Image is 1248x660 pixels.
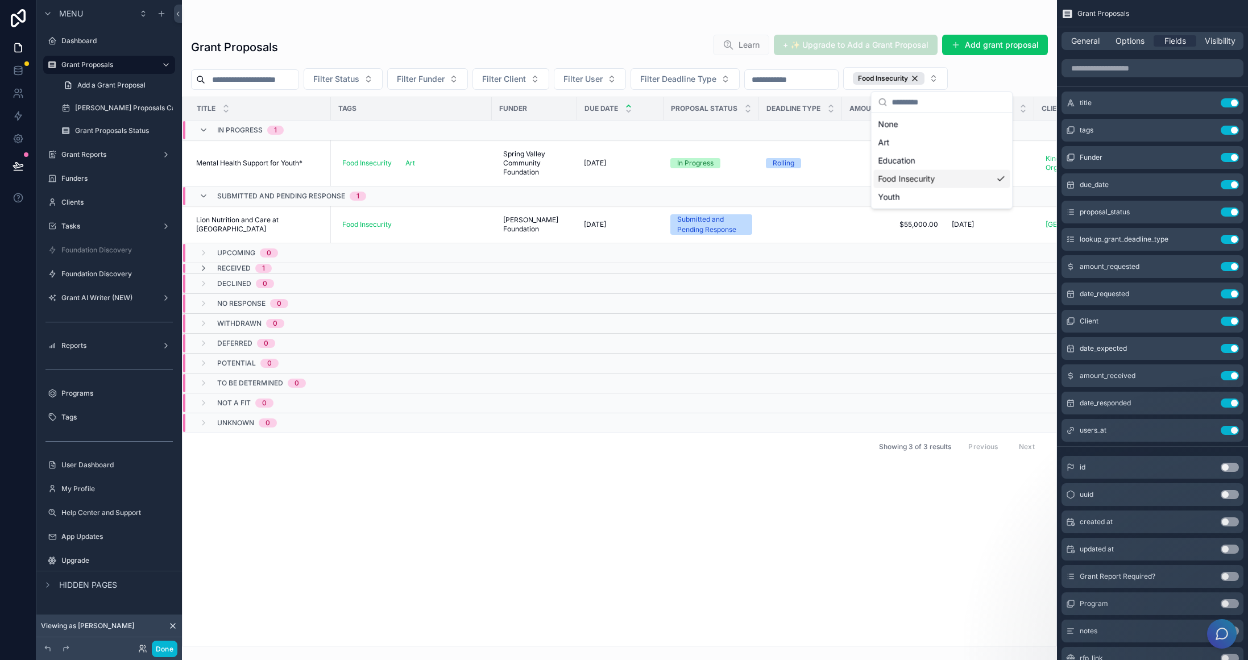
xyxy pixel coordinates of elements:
span: Fields [1164,35,1186,47]
span: Funder [1080,153,1102,162]
span: Upcoming [217,248,255,258]
button: Select Button [304,68,383,90]
a: [PERSON_NAME] Proposals Calendar [57,99,175,117]
label: Grant AI Writer (NEW) [61,293,157,302]
label: Foundation Discovery [61,269,173,279]
span: Mental Health Support for Youth* [196,159,302,168]
a: $85,000.00 [849,159,938,168]
span: In Progress [217,126,263,135]
div: Submitted and Pending Response [677,214,745,235]
span: Not A Fit [217,399,251,408]
button: Add grant proposal [942,35,1048,55]
span: Menu [59,8,83,19]
span: Food Insecurity [342,220,392,229]
div: Suggestions [871,113,1012,209]
div: 1 [262,264,265,273]
label: Grant Reports [61,150,157,159]
a: [GEOGRAPHIC_DATA]* [1041,215,1122,234]
div: 0 [267,248,271,258]
span: lookup_grant_deadline_type [1080,235,1168,244]
span: created at [1080,517,1113,526]
a: Foundation Discovery [43,241,175,259]
span: [DATE] [952,220,974,229]
span: Visibility [1205,35,1235,47]
span: Funder [499,104,527,113]
span: date_requested [1080,289,1129,298]
span: Youth [878,192,899,203]
label: Funders [61,174,173,183]
span: Declined [217,279,251,288]
a: [DATE] [952,220,1027,229]
label: Foundation Discovery [61,246,173,255]
span: Grant Report Required? [1080,572,1155,581]
label: User Dashboard [61,460,173,470]
span: Received [217,264,251,273]
div: 0 [264,339,268,348]
a: Submitted and Pending Response [670,214,752,235]
span: Filter Deadline Type [640,73,716,85]
a: Grant Reports [43,146,175,164]
label: Tasks [61,222,157,231]
label: App Updates [61,532,173,541]
span: Withdrawn [217,319,262,328]
span: Deferred [217,339,252,348]
span: Food Insecurity [858,74,908,83]
span: tags [1080,126,1093,135]
label: Help Center and Support [61,508,173,517]
button: Select Button [631,68,740,90]
label: [PERSON_NAME] Proposals Calendar [75,103,196,113]
span: [GEOGRAPHIC_DATA]* [1046,220,1113,229]
span: Due Date [584,104,618,113]
span: [PERSON_NAME] Foundation [503,215,561,234]
span: Add a Grant Proposal [77,81,146,90]
label: My Profile [61,484,173,493]
a: My Profile [43,480,175,498]
label: Reports [61,341,157,350]
a: Kind Heroes Organization [1041,150,1122,177]
a: $55,000.00 [849,220,938,229]
span: Title [197,104,215,113]
div: 1 [356,192,359,201]
span: Options [1116,35,1145,47]
label: Programs [61,389,173,398]
button: Select Button [472,68,549,90]
span: Filter Funder [397,73,445,85]
span: users_at [1080,426,1106,435]
a: User Dashboard [43,456,175,474]
span: Deadline Type [766,104,820,113]
div: 0 [295,379,299,388]
span: General [1071,35,1100,47]
div: 0 [267,359,272,368]
a: Rolling [766,158,835,168]
label: Clients [61,198,173,207]
a: Food InsecurityArt [338,154,485,172]
span: date_expected [1080,344,1127,353]
a: [PERSON_NAME] Foundation [499,211,570,238]
span: Filter Client [482,73,526,85]
span: Proposal Status [671,104,737,113]
span: Filter Status [313,73,359,85]
h1: Grant Proposals [191,39,278,55]
a: Foundation Discovery [43,265,175,283]
span: Tags [338,104,356,113]
a: Food Insecurity [338,215,485,234]
a: Lion Nutrition and Care at [GEOGRAPHIC_DATA] [196,215,324,234]
div: 1 [274,126,277,135]
span: Food Insecurity [342,159,392,168]
span: amount_requested [1080,262,1139,271]
div: Rolling [773,158,794,168]
span: id [1080,463,1085,472]
button: Select Button [843,67,948,90]
span: Submitted and Pending Response [217,192,345,201]
a: Art [401,156,420,170]
span: [DATE] [584,159,606,168]
a: Mental Health Support for Youth* [196,159,324,168]
a: Programs [43,384,175,402]
a: Food Insecurity [338,156,396,170]
span: due_date [1080,180,1109,189]
button: Done [152,641,177,657]
a: Add a Grant Proposal [57,76,175,94]
span: [DATE] [584,220,606,229]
